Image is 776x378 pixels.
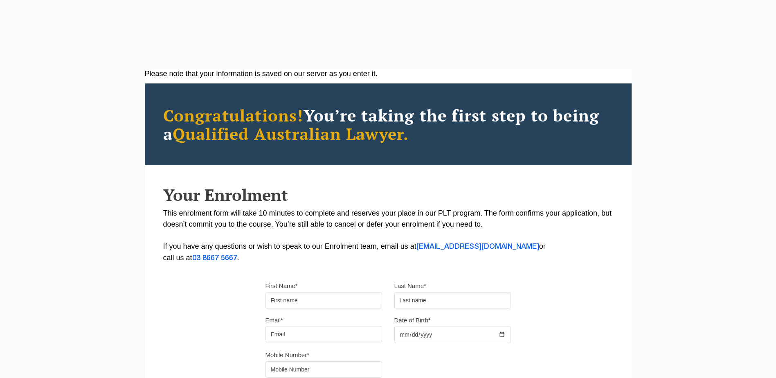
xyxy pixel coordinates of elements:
div: Please note that your information is saved on our server as you enter it. [145,68,632,79]
input: Email [265,326,382,342]
h2: You’re taking the first step to being a [163,106,613,143]
span: Qualified Australian Lawyer. [173,123,409,144]
span: Congratulations! [163,104,304,126]
label: Mobile Number* [265,351,310,359]
a: [EMAIL_ADDRESS][DOMAIN_NAME] [416,243,539,250]
input: Mobile Number [265,361,382,378]
label: Last Name* [394,282,426,290]
label: Date of Birth* [394,316,431,324]
label: Email* [265,316,283,324]
h2: Your Enrolment [163,186,613,204]
input: Last name [394,292,511,308]
a: 03 8667 5667 [192,255,237,261]
input: First name [265,292,382,308]
label: First Name* [265,282,298,290]
p: This enrolment form will take 10 minutes to complete and reserves your place in our PLT program. ... [163,208,613,264]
